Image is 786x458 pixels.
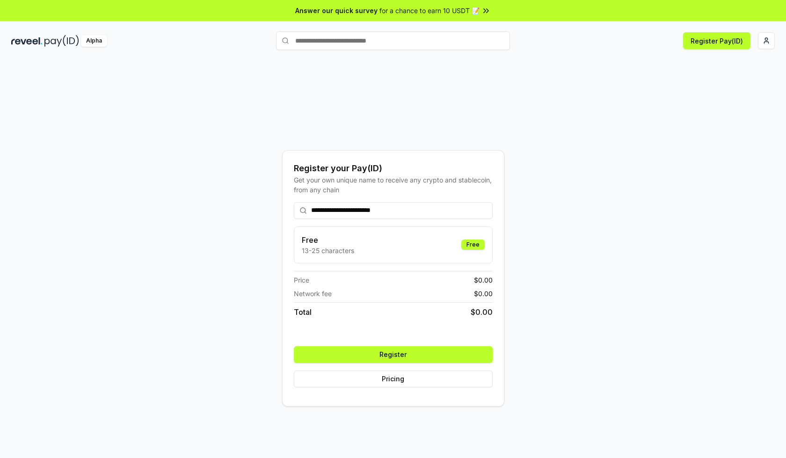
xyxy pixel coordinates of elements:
button: Pricing [294,371,493,387]
div: Alpha [81,35,107,47]
span: $ 0.00 [474,289,493,298]
button: Register Pay(ID) [683,32,750,49]
span: Price [294,275,309,285]
span: $ 0.00 [471,306,493,318]
span: Answer our quick survey [295,6,378,15]
button: Register [294,346,493,363]
h3: Free [302,234,354,246]
span: Total [294,306,312,318]
div: Free [461,240,485,250]
div: Register your Pay(ID) [294,162,493,175]
span: $ 0.00 [474,275,493,285]
div: Get your own unique name to receive any crypto and stablecoin, from any chain [294,175,493,195]
span: Network fee [294,289,332,298]
p: 13-25 characters [302,246,354,255]
img: pay_id [44,35,79,47]
span: for a chance to earn 10 USDT 📝 [379,6,480,15]
img: reveel_dark [11,35,43,47]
